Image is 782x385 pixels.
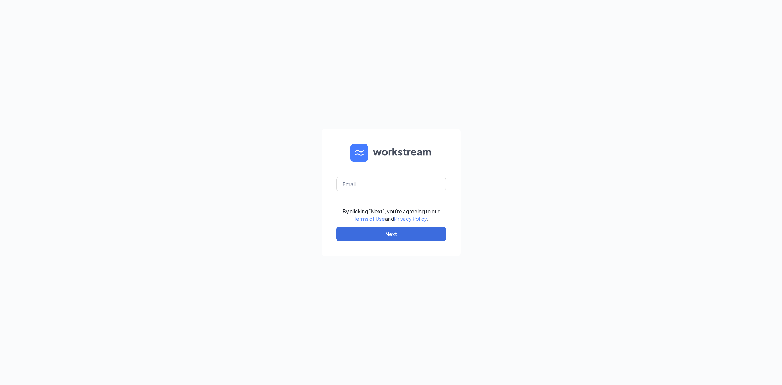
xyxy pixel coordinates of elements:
div: By clicking "Next", you're agreeing to our and . [342,208,440,222]
img: WS logo and Workstream text [350,144,432,162]
a: Privacy Policy [394,215,427,222]
a: Terms of Use [354,215,385,222]
button: Next [336,227,446,241]
input: Email [336,177,446,191]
